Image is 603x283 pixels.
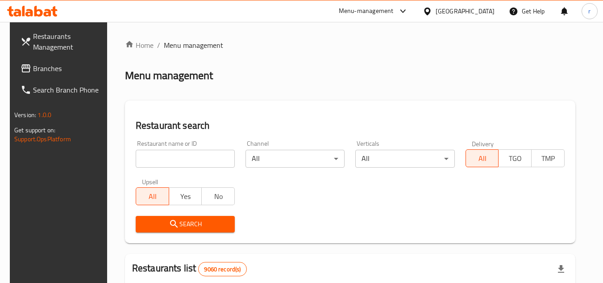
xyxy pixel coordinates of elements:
button: All [466,149,499,167]
span: 1.0.0 [37,109,51,121]
div: All [355,150,454,168]
span: All [140,190,166,203]
h2: Menu management [125,68,213,83]
a: Home [125,40,154,51]
label: Upsell [142,178,158,185]
span: Search Branch Phone [33,84,104,95]
nav: breadcrumb [125,40,575,51]
button: All [136,187,169,205]
button: Yes [169,187,202,205]
label: Delivery [472,140,494,147]
input: Search for restaurant name or ID.. [136,150,235,168]
button: No [201,187,235,205]
span: Restaurants Management [33,31,104,52]
span: TGO [502,152,528,165]
span: 9060 record(s) [199,265,246,274]
a: Support.OpsPlatform [14,133,71,145]
a: Branches [13,58,111,79]
span: r [588,6,591,16]
a: Search Branch Phone [13,79,111,101]
button: TGO [498,149,532,167]
li: / [157,40,160,51]
span: TMP [535,152,561,165]
h2: Restaurant search [136,119,565,132]
span: No [205,190,231,203]
button: Search [136,216,235,232]
div: Menu-management [339,6,394,17]
span: Menu management [164,40,223,51]
span: Search [143,219,228,230]
div: [GEOGRAPHIC_DATA] [436,6,495,16]
span: Yes [173,190,199,203]
a: Restaurants Management [13,25,111,58]
div: All [245,150,345,168]
span: Branches [33,63,104,74]
span: Version: [14,109,36,121]
div: Export file [550,258,572,280]
span: All [470,152,495,165]
span: Get support on: [14,124,55,136]
button: TMP [531,149,565,167]
div: Total records count [198,262,246,276]
h2: Restaurants list [132,262,247,276]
